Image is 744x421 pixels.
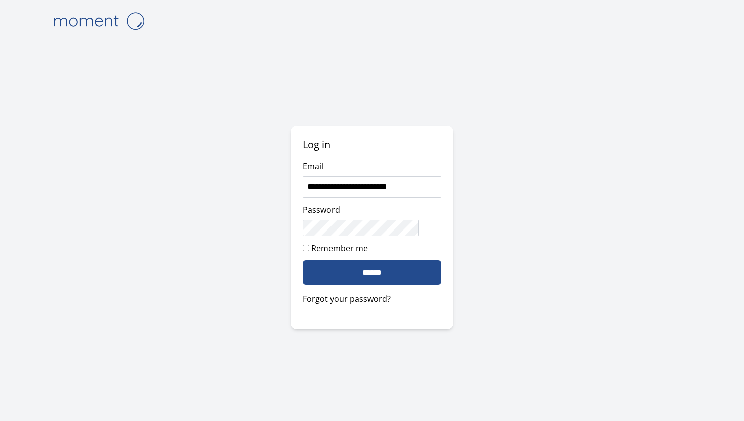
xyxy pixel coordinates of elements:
[48,8,149,34] img: logo-4e3dc11c47720685a147b03b5a06dd966a58ff35d612b21f08c02c0306f2b779.png
[311,243,368,254] label: Remember me
[303,204,340,215] label: Password
[303,293,441,305] a: Forgot your password?
[303,138,441,152] h2: Log in
[303,161,323,172] label: Email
